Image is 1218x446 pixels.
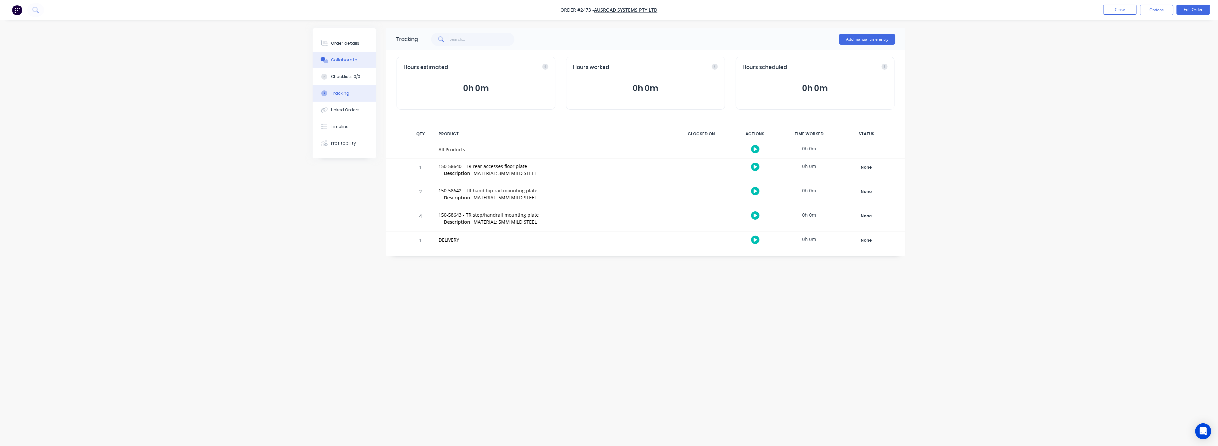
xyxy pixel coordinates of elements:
button: 0h 0m [404,82,548,95]
div: Order details [331,40,360,46]
div: None [842,163,890,172]
span: Order #2473 - [561,7,594,13]
button: Checklists 0/0 [313,68,376,85]
button: 0h 0m [573,82,718,95]
div: Collaborate [331,57,358,63]
div: ACTIONS [730,127,780,141]
span: MATERIAL: 5MM MILD STEEL [473,194,537,201]
div: STATUS [838,127,895,141]
div: 4 [411,208,431,231]
div: 1 [411,233,431,249]
div: 0h 0m [784,183,834,198]
div: Timeline [331,124,349,130]
div: TIME WORKED [784,127,834,141]
button: Add manual time entry [839,34,895,45]
div: 150-58640 - TR rear accesses floor plate [439,163,668,170]
button: Timeline [313,118,376,135]
button: Edit Order [1177,5,1210,15]
div: QTY [411,127,431,141]
a: Ausroad Systems Pty Ltd [594,7,658,13]
span: Hours worked [573,64,609,71]
div: PRODUCT [435,127,672,141]
button: Options [1140,5,1173,15]
div: Tracking [331,90,350,96]
button: 0h 0m [743,82,888,95]
div: 150-58642 - TR hand top rail mounting plate [439,187,668,194]
div: All Products [439,146,668,153]
div: 0h 0m [784,207,834,222]
button: Linked Orders [313,102,376,118]
div: 1 [411,160,431,183]
div: Tracking [396,35,418,43]
div: Open Intercom Messenger [1195,423,1211,439]
span: Description [444,170,470,177]
div: DELIVERY [439,236,668,243]
div: Linked Orders [331,107,360,113]
span: Hours scheduled [743,64,787,71]
span: MATERIAL: 3MM MILD STEEL [473,170,537,176]
button: None [842,236,891,245]
button: Close [1103,5,1137,15]
div: None [842,187,890,196]
div: 0h 0m [784,141,834,156]
div: 150-58643 - TR step/handrail mounting plate [439,211,668,218]
button: Order details [313,35,376,52]
div: None [842,212,890,220]
button: None [842,211,891,221]
button: Tracking [313,85,376,102]
div: CLOCKED ON [676,127,726,141]
div: 0h 0m [784,159,834,174]
img: Factory [12,5,22,15]
button: Collaborate [313,52,376,68]
button: None [842,163,891,172]
div: None [842,236,890,245]
div: Profitability [331,140,356,146]
div: 2 [411,184,431,207]
button: None [842,187,891,196]
span: Description [444,218,470,225]
input: Search... [450,33,515,46]
div: 0h 0m [784,232,834,247]
button: Profitability [313,135,376,152]
div: Checklists 0/0 [331,74,361,80]
span: MATERIAL: 5MM MILD STEEL [473,219,537,225]
span: Description [444,194,470,201]
span: Hours estimated [404,64,448,71]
